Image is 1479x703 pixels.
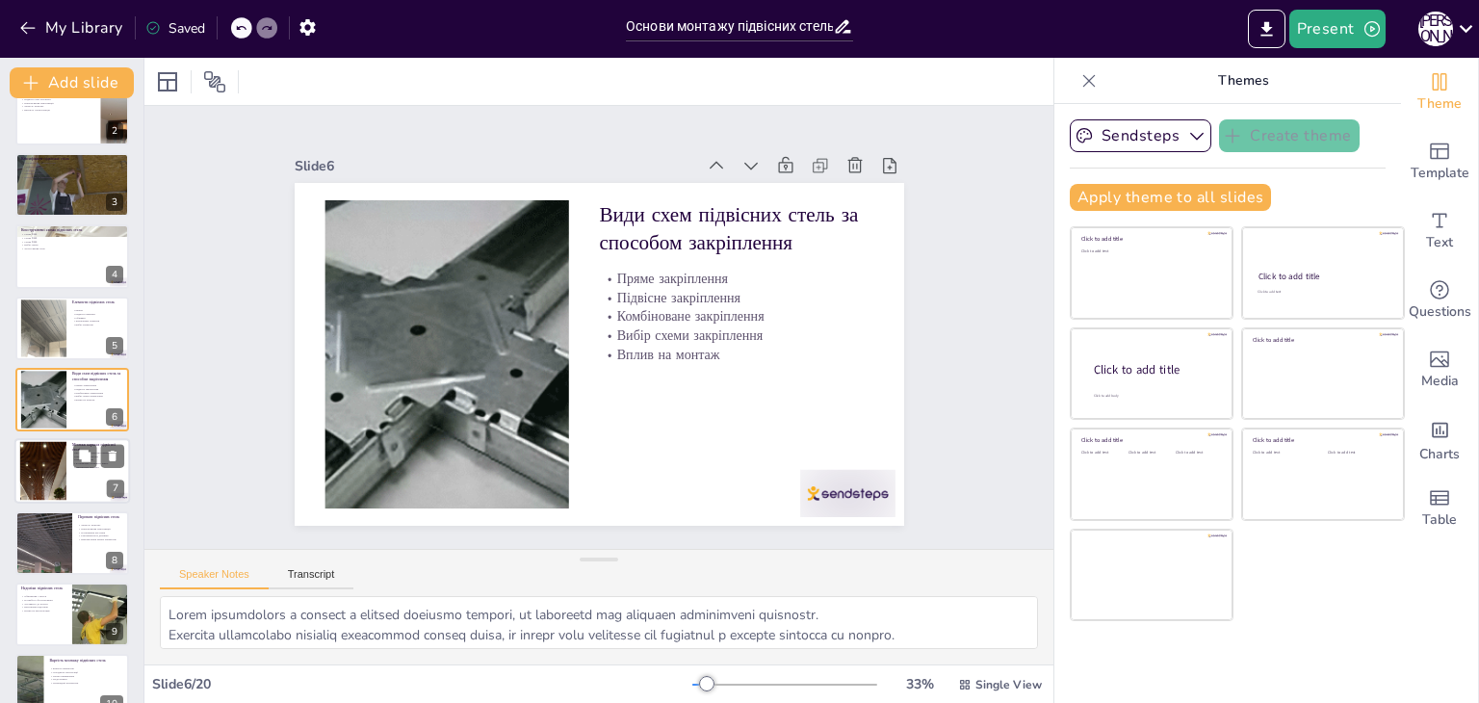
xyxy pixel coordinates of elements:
p: Види схем підвісних стель за способом закріплення [72,371,123,381]
p: Вибір схеми закріплення [599,326,873,346]
p: Пряме закріплення [72,384,123,388]
p: Themes [1104,58,1382,104]
div: 3 [106,194,123,211]
p: Схема D112 [21,237,123,241]
p: Обмеження у висоті [21,595,66,599]
span: Charts [1419,444,1460,465]
p: Металеві стелі [21,169,123,172]
button: My Library [14,13,131,43]
button: Sendsteps [1070,119,1211,152]
p: Підвісні елементи [72,312,123,316]
p: Площа приміщення [49,673,123,677]
div: Click to add body [1094,393,1215,398]
span: Table [1422,509,1457,531]
p: Регулювання висоти [72,455,124,458]
p: Каркас [72,308,123,312]
button: Duplicate Slide [73,445,96,468]
div: Click to add text [1129,451,1172,456]
button: Speaker Notes [160,568,269,589]
div: Slide 6 [295,157,696,175]
p: Завершення монтажу [72,466,124,470]
p: Підвісне закріплення [599,288,873,307]
p: Комбіноване закріплення [72,391,123,395]
p: Підвісне закріплення [72,387,123,391]
button: Н [PERSON_NAME] [1418,10,1453,48]
span: Text [1426,232,1453,253]
p: Вартість матеріалів [49,666,123,670]
p: Конструкції та призначення [21,175,123,179]
div: 2 [106,122,123,140]
p: Елементи підвісних стель [72,299,123,305]
div: 9 [15,583,129,646]
p: Різноманітність дизайнів [78,534,123,537]
div: 5 [106,337,123,354]
div: Add charts and graphs [1401,404,1478,474]
div: Click to add text [1081,249,1219,254]
div: https://cdn.sendsteps.com/images/logo/sendsteps_logo_white.pnghttps://cdn.sendsteps.com/images/lo... [15,224,129,288]
p: Пряме закріплення [599,270,873,289]
div: Add images, graphics, shapes or video [1401,335,1478,404]
p: Потреба в обслуговуванні [21,598,66,602]
p: Декоративні покриття [72,319,123,323]
p: Застосування схем [21,247,123,251]
p: Вибір схеми закріплення [72,395,123,399]
span: Single View [975,677,1042,692]
p: Монтаж каркаса підвісної стелі [72,442,124,453]
p: Попередній розрахунок [49,681,123,685]
div: 9 [106,623,123,640]
p: Вплив на експлуатацію [21,609,66,612]
div: Add text boxes [1401,196,1478,266]
p: Вплив на монтаж [599,345,873,364]
button: Transcript [269,568,354,589]
p: Вибір схеми [21,244,123,247]
p: Вартість і експлуатація [21,108,95,112]
div: Click to add title [1081,235,1219,243]
p: Конструктивні схеми підвісних стель [21,227,123,233]
div: Click to add title [1258,271,1387,282]
p: Приховування комунікацій [78,527,123,531]
p: Поліпшення акустики [78,531,123,534]
div: https://cdn.sendsteps.com/images/logo/sendsteps_logo_white.pnghttps://cdn.sendsteps.com/images/lo... [15,368,129,431]
span: Template [1411,163,1469,184]
p: Обшивка [72,316,123,320]
button: Export to PowerPoint [1248,10,1285,48]
div: Layout [152,66,183,97]
div: Saved [145,19,205,38]
button: Present [1289,10,1386,48]
p: Вибір елементів [72,323,123,326]
button: Delete Slide [101,445,124,468]
div: Н [PERSON_NAME] [1418,12,1453,46]
p: Врахування недоліків [21,606,66,610]
span: Theme [1417,93,1462,115]
p: Підвісні стелі естетичні [21,97,95,101]
p: Класифікація за матеріалами [21,161,123,165]
p: Недоліки підвісних стель [21,586,66,591]
div: Click to add title [1094,361,1217,378]
div: 4 [106,266,123,283]
div: https://cdn.sendsteps.com/images/logo/sendsteps_logo_white.pnghttps://cdn.sendsteps.com/images/lo... [14,439,130,505]
span: Media [1421,371,1459,392]
div: 8 [15,511,129,575]
div: 33 % [896,675,943,693]
div: Click to add text [1176,451,1219,456]
p: Легкість монтажу [21,104,95,108]
div: 2 [15,81,129,144]
p: Гіпсокартонні стелі [21,165,123,169]
p: Мінеральні стелі [21,171,123,175]
span: Position [203,70,226,93]
p: Складність конструкції [49,670,123,674]
div: Add ready made slides [1401,127,1478,196]
p: Встановлення несучих елементів [72,452,124,456]
p: Приховування комунікацій [21,100,95,104]
p: Переваги підвісних стель [78,514,123,520]
div: Add a table [1401,474,1478,543]
span: Questions [1409,301,1471,323]
div: Click to add text [1081,451,1125,456]
div: Click to add text [1328,451,1388,456]
div: Click to add title [1253,336,1390,344]
p: Вплив на монтаж [72,398,123,402]
button: Add slide [10,67,134,98]
div: Change the overall theme [1401,58,1478,127]
button: Apply theme to all slides [1070,184,1271,211]
p: Комбіноване закріплення [599,307,873,326]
